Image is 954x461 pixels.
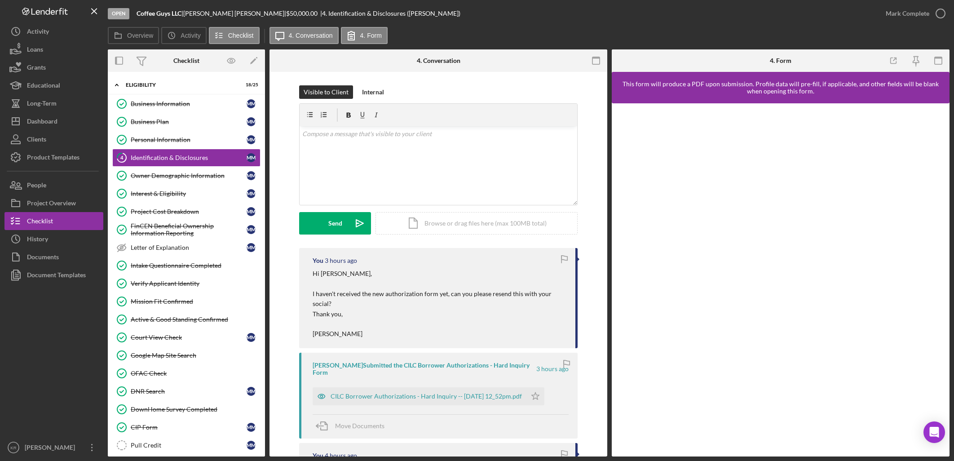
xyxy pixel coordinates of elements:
button: KR[PERSON_NAME] [4,439,103,457]
div: | [137,10,183,17]
b: Coffee Guys LLC [137,9,181,17]
button: Overview [108,27,159,44]
button: Move Documents [313,415,393,437]
div: 18 / 25 [242,82,258,88]
div: CIP Form [131,424,247,431]
a: Google Map Site Search [112,346,261,364]
div: [PERSON_NAME] [PERSON_NAME] | [183,10,286,17]
div: Intake Questionnaire Completed [131,262,260,269]
text: KR [10,445,16,450]
button: Activity [161,27,206,44]
label: 4. Conversation [289,32,333,39]
div: M M [247,387,256,396]
tspan: 4 [120,155,124,160]
a: Mission Fit Confirmed [112,293,261,310]
div: M M [247,135,256,144]
a: OFAC Check [112,364,261,382]
a: DownHome Survey Completed [112,400,261,418]
a: DNR SearchMM [112,382,261,400]
a: Owner Demographic InformationMM [112,167,261,185]
label: Overview [127,32,153,39]
div: FinCEN Beneficial Ownership Information Reporting [131,222,247,237]
div: Eligibility [126,82,236,88]
div: Business Plan [131,118,247,125]
div: M M [247,333,256,342]
div: M M [247,117,256,126]
a: Business PlanMM [112,113,261,131]
div: You [313,452,323,459]
button: Checklist [209,27,260,44]
div: M M [247,225,256,234]
div: Open Intercom Messenger [923,421,945,443]
button: Send [299,212,371,235]
div: Personal Information [131,136,247,143]
div: M M [247,441,256,450]
div: DNR Search [131,388,247,395]
div: Project Cost Breakdown [131,208,247,215]
div: Mark Complete [886,4,929,22]
button: 4. Form [341,27,388,44]
a: Business InformationMM [112,95,261,113]
div: Interest & Eligibility [131,190,247,197]
div: Checklist [173,57,199,64]
a: CIP FormMM [112,418,261,436]
button: Internal [358,85,389,99]
label: Checklist [228,32,254,39]
iframe: Lenderfit form [621,112,941,448]
div: Letter of Explanation [131,244,247,251]
time: 2025-08-29 17:11 [325,257,357,264]
a: Court View CheckMM [112,328,261,346]
div: 4. Form [770,57,791,64]
div: Owner Demographic Information [131,172,247,179]
div: Identification & Disclosures [131,154,247,161]
p: Hi [PERSON_NAME], I haven't received the new authorization form yet, can you please resend this w... [313,269,566,309]
p: Thank you, [PERSON_NAME] [313,309,566,339]
a: Personal InformationMM [112,131,261,149]
label: 4. Form [360,32,382,39]
div: M M [247,243,256,252]
time: 2025-08-29 16:53 [536,365,569,372]
div: M M [247,189,256,198]
div: 4. Conversation [417,57,460,64]
time: 2025-08-29 16:11 [325,452,357,459]
div: Open [108,8,129,19]
a: 4Identification & DisclosuresMM [112,149,261,167]
button: Mark Complete [877,4,950,22]
div: OFAC Check [131,370,260,377]
div: M M [247,423,256,432]
button: Visible to Client [299,85,353,99]
div: [PERSON_NAME] [22,439,81,459]
a: Interest & EligibilityMM [112,185,261,203]
a: Pull CreditMM [112,436,261,454]
div: This form will produce a PDF upon submission. Profile data will pre-fill, if applicable, and othe... [616,80,945,95]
